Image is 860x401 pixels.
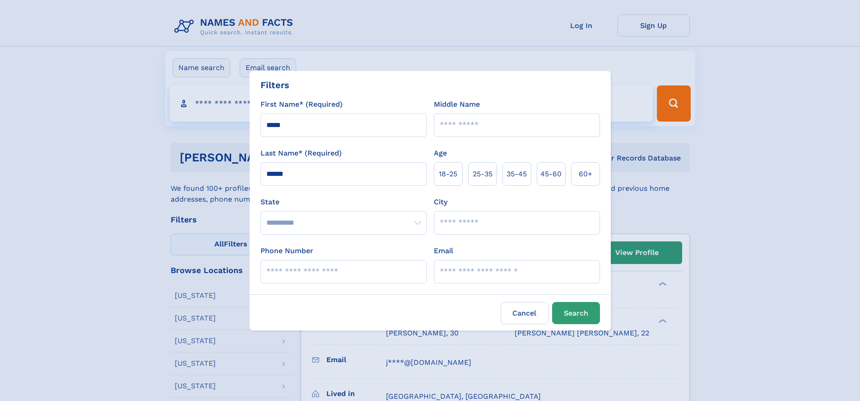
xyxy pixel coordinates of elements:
[260,245,313,256] label: Phone Number
[260,99,343,110] label: First Name* (Required)
[439,169,457,179] span: 18‑25
[260,197,427,208] label: State
[434,99,480,110] label: Middle Name
[260,78,289,92] div: Filters
[501,302,549,324] label: Cancel
[507,169,527,179] span: 35‑45
[434,197,447,208] label: City
[434,245,453,256] label: Email
[579,169,592,179] span: 60+
[260,148,342,159] label: Last Name* (Required)
[473,169,493,179] span: 25‑35
[540,169,562,179] span: 45‑60
[552,302,600,324] button: Search
[434,148,447,159] label: Age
